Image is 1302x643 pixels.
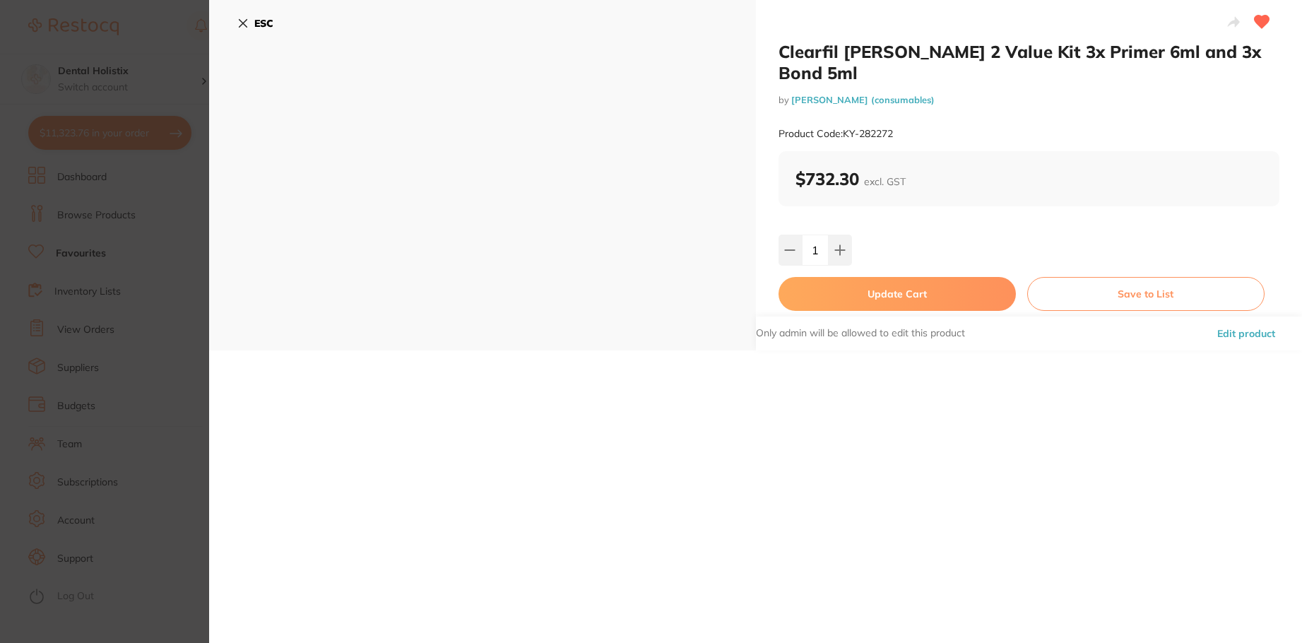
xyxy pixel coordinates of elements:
span: excl. GST [864,175,906,188]
small: Product Code: KY-282272 [779,128,893,140]
button: Save to List [1027,277,1265,311]
b: $732.30 [795,168,906,189]
button: ESC [237,11,273,35]
button: Edit product [1213,317,1279,350]
h2: Clearfil [PERSON_NAME] 2 Value Kit 3x Primer 6ml and 3x Bond 5ml [779,41,1280,83]
b: ESC [254,17,273,30]
button: Update Cart [779,277,1016,311]
small: by [779,95,1280,105]
p: Only admin will be allowed to edit this product [756,326,965,341]
a: [PERSON_NAME] (consumables) [791,94,935,105]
